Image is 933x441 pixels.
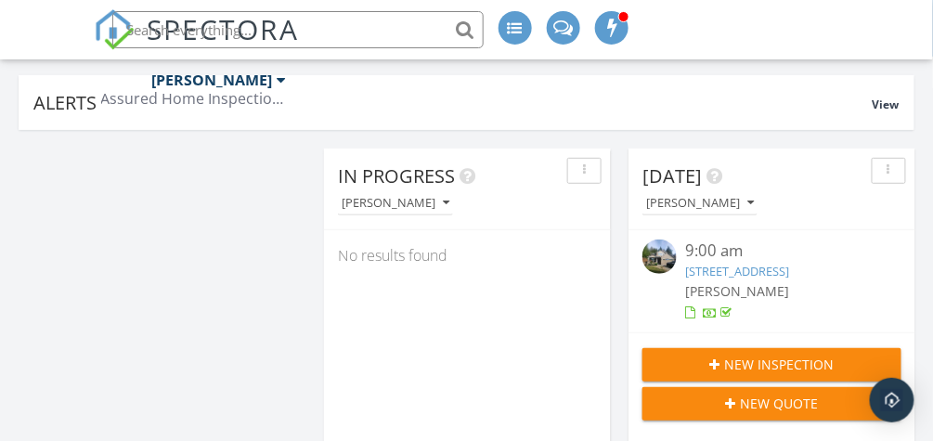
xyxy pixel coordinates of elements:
span: In Progress [338,163,455,188]
button: New Inspection [642,348,901,382]
a: 9:00 am [STREET_ADDRESS] [PERSON_NAME] [642,240,901,322]
div: No results found [324,230,611,280]
div: 9:00 am [686,240,880,263]
span: [PERSON_NAME] [686,282,790,300]
div: Alerts [33,90,873,115]
div: Open Intercom Messenger [870,378,914,422]
a: [STREET_ADDRESS] [686,263,790,279]
div: [PERSON_NAME] [152,71,273,89]
span: New Inspection [725,355,835,374]
div: [PERSON_NAME] [646,197,754,210]
span: [DATE] [642,163,702,188]
button: [PERSON_NAME] [642,191,758,216]
div: Assured Home Inspections Northwest [101,89,287,108]
div: [PERSON_NAME] [342,197,449,210]
input: Search everything... [112,11,484,48]
span: New Quote [741,394,819,413]
span: View [873,97,900,112]
button: New Quote [642,387,901,421]
button: [PERSON_NAME] [338,191,453,216]
img: 9560485%2Fcover_photos%2F0jvPmprWBvkyHp26AiA6%2Fsmall.jpg [642,240,677,274]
